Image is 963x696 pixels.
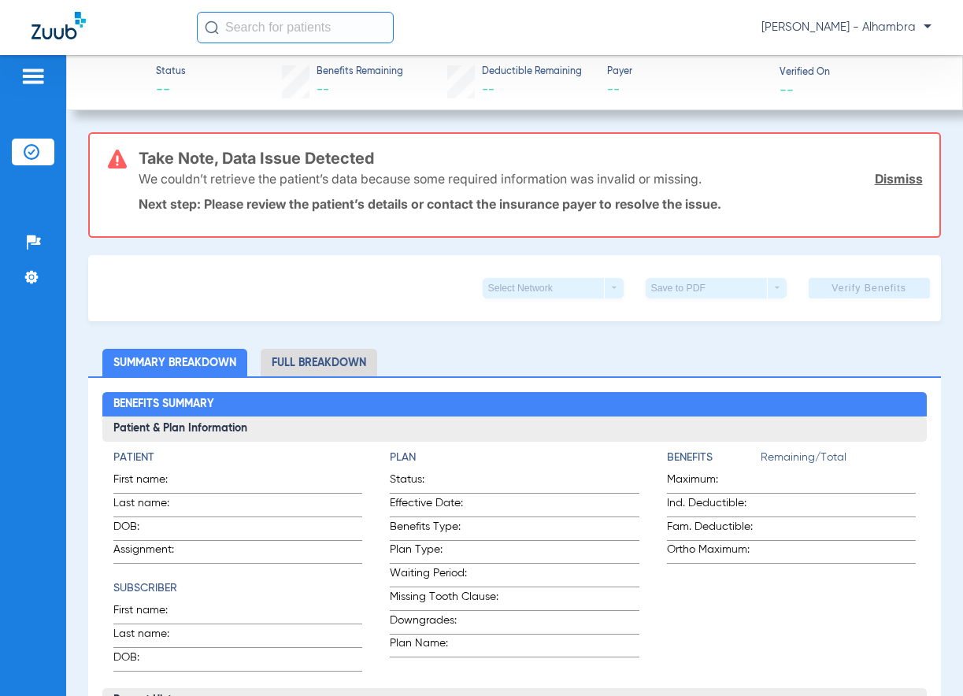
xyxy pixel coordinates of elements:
p: We couldn’t retrieve the patient’s data because some required information was invalid or missing. [139,171,702,187]
span: Payer [607,65,765,80]
span: Status: [390,472,506,493]
span: Maximum: [667,472,761,493]
span: -- [317,83,329,96]
h4: Plan [390,450,639,466]
p: Next step: Please review the patient’s details or contact the insurance payer to resolve the issue. [139,196,922,212]
h2: Benefits Summary [102,392,927,417]
span: Status [156,65,186,80]
span: -- [607,80,765,100]
span: Deductible Remaining [482,65,582,80]
span: Verified On [780,66,938,80]
h4: Subscriber [113,580,362,597]
span: Effective Date: [390,495,506,516]
span: Waiting Period: [390,565,506,587]
span: Ind. Deductible: [667,495,761,516]
span: DOB: [113,650,191,671]
span: Downgrades: [390,613,506,634]
h4: Patient [113,450,362,466]
span: -- [156,80,186,100]
a: Dismiss [875,171,923,187]
span: Plan Type: [390,542,506,563]
li: Summary Breakdown [102,349,247,376]
span: DOB: [113,519,191,540]
h3: Take Note, Data Issue Detected [139,150,922,166]
h3: Patient & Plan Information [102,416,927,442]
span: -- [780,81,794,98]
span: -- [482,83,494,96]
span: Remaining/Total [761,450,916,472]
span: First name: [113,602,191,624]
span: Missing Tooth Clause: [390,589,506,610]
h4: Benefits [667,450,761,466]
img: error-icon [108,150,127,168]
input: Search for patients [197,12,394,43]
span: Fam. Deductible: [667,519,761,540]
span: Benefits Remaining [317,65,403,80]
span: First name: [113,472,191,493]
app-breakdown-title: Benefits [667,450,761,472]
img: hamburger-icon [20,67,46,86]
img: Search Icon [205,20,219,35]
span: Assignment: [113,542,191,563]
span: Ortho Maximum: [667,542,761,563]
span: Last name: [113,495,191,516]
li: Full Breakdown [261,349,377,376]
span: [PERSON_NAME] - Alhambra [761,20,932,35]
img: Zuub Logo [31,12,86,39]
span: Last name: [113,626,191,647]
span: Plan Name: [390,635,506,657]
span: Benefits Type: [390,519,506,540]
